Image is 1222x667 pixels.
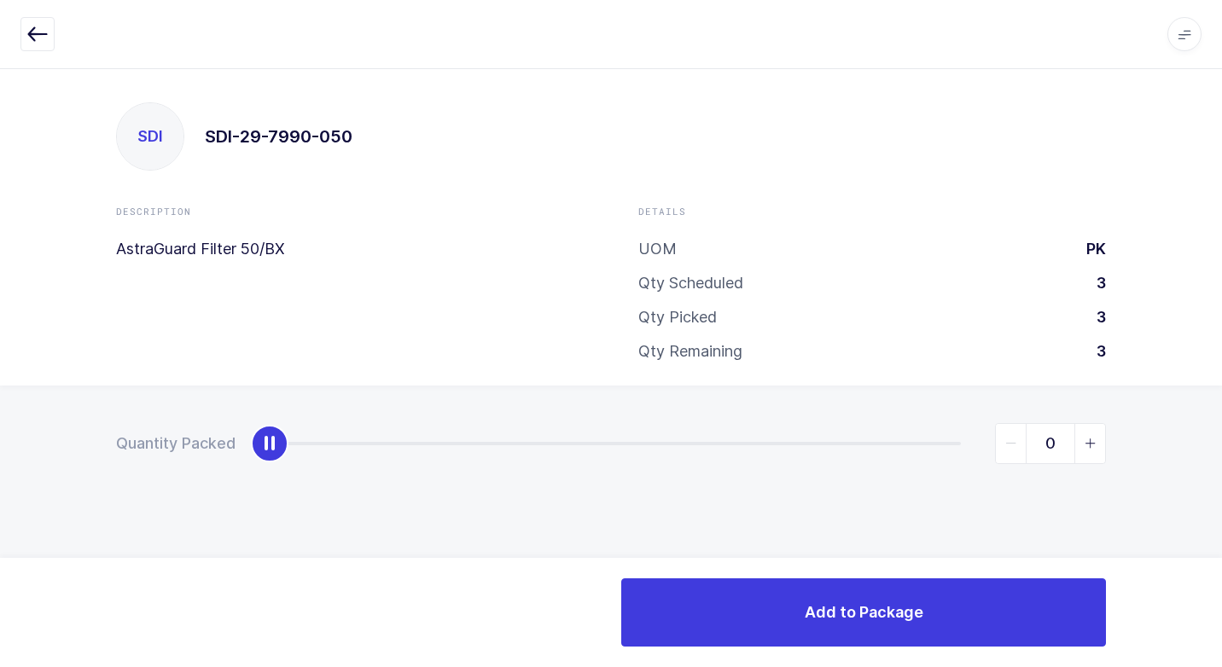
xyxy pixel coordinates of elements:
[116,239,584,259] p: AstraGuard Filter 50/BX
[638,239,677,259] div: UOM
[638,205,1106,218] div: Details
[1073,239,1106,259] div: PK
[116,205,584,218] div: Description
[638,307,717,328] div: Qty Picked
[117,103,183,170] div: SDI
[116,433,236,454] div: Quantity Packed
[638,341,742,362] div: Qty Remaining
[621,578,1106,647] button: Add to Package
[1083,341,1106,362] div: 3
[805,601,923,623] span: Add to Package
[1083,307,1106,328] div: 3
[1083,273,1106,293] div: 3
[270,423,1106,464] div: slider between 0 and 3
[205,123,352,150] h1: SDI-29-7990-050
[638,273,743,293] div: Qty Scheduled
